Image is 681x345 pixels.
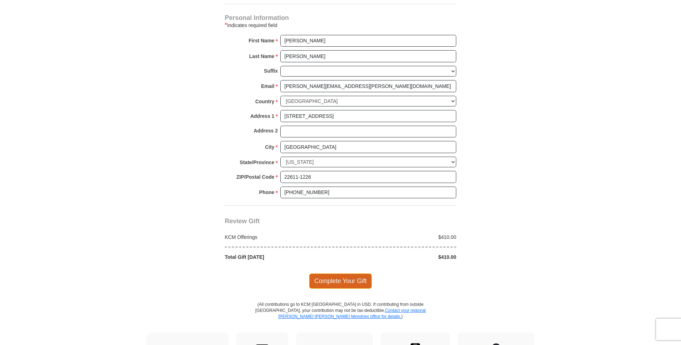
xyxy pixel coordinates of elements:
strong: Last Name [249,51,275,61]
strong: Email [261,81,274,91]
span: Review Gift [225,218,260,225]
div: Indicates required field [225,21,456,30]
strong: ZIP/Postal Code [236,172,275,182]
strong: City [265,142,274,152]
strong: Phone [259,187,275,197]
h4: Personal Information [225,15,456,21]
div: $410.00 [340,253,460,261]
a: Contact your regional [PERSON_NAME] [PERSON_NAME] Ministries office for details. [278,308,426,319]
div: Total Gift [DATE] [221,253,341,261]
strong: Address 1 [250,111,275,121]
p: (All contributions go to KCM [GEOGRAPHIC_DATA] in USD. If contributing from outside [GEOGRAPHIC_D... [255,302,426,333]
strong: State/Province [240,157,274,167]
span: Complete Your Gift [309,273,372,288]
strong: Country [255,96,275,106]
strong: Suffix [264,66,278,76]
div: KCM Offerings [221,234,341,241]
div: $410.00 [340,234,460,241]
strong: Address 2 [254,126,278,136]
strong: First Name [249,36,274,46]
